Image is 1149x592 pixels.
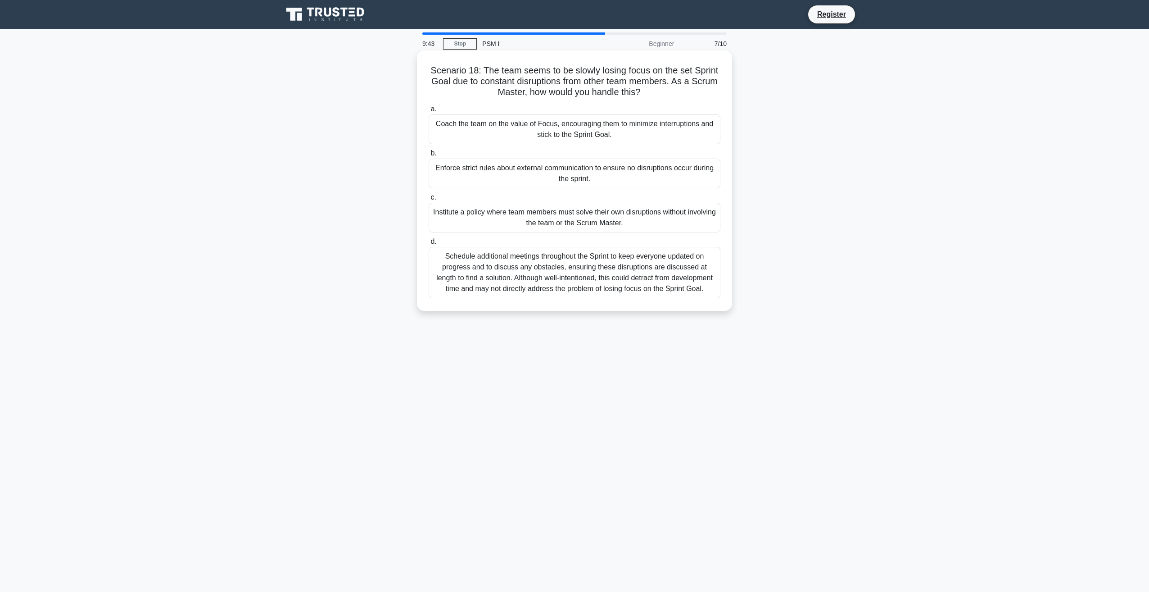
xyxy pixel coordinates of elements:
[430,149,436,157] span: b.
[812,9,851,20] a: Register
[417,35,443,53] div: 9:43
[429,247,720,298] div: Schedule additional meetings throughout the Sprint to keep everyone updated on progress and to di...
[429,159,720,188] div: Enforce strict rules about external communication to ensure no disruptions occur during the sprint.
[477,35,601,53] div: PSM I
[601,35,679,53] div: Beginner
[430,237,436,245] span: d.
[429,203,720,232] div: Institute a policy where team members must solve their own disruptions without involving the team...
[428,65,721,98] h5: Scenario 18: The team seems to be slowly losing focus on the set Sprint Goal due to constant disr...
[430,105,436,113] span: a.
[443,38,477,50] a: Stop
[429,114,720,144] div: Coach the team on the value of Focus, encouraging them to minimize interruptions and stick to the...
[430,193,436,201] span: c.
[679,35,732,53] div: 7/10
